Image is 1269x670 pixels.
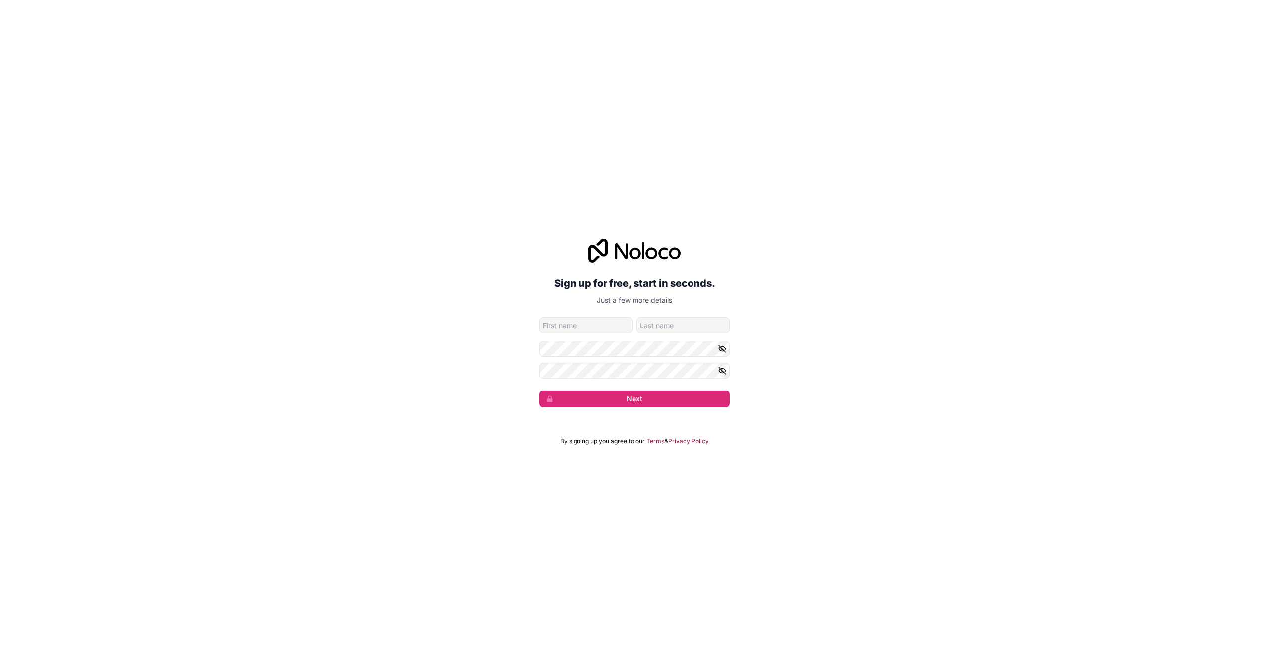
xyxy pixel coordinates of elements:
[668,437,709,445] a: Privacy Policy
[636,317,730,333] input: family-name
[539,295,730,305] p: Just a few more details
[664,437,668,445] span: &
[539,341,730,357] input: Password
[560,437,645,445] span: By signing up you agree to our
[539,391,730,407] button: Next
[539,275,730,292] h2: Sign up for free, start in seconds.
[539,317,633,333] input: given-name
[539,363,730,379] input: Confirm password
[646,437,664,445] a: Terms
